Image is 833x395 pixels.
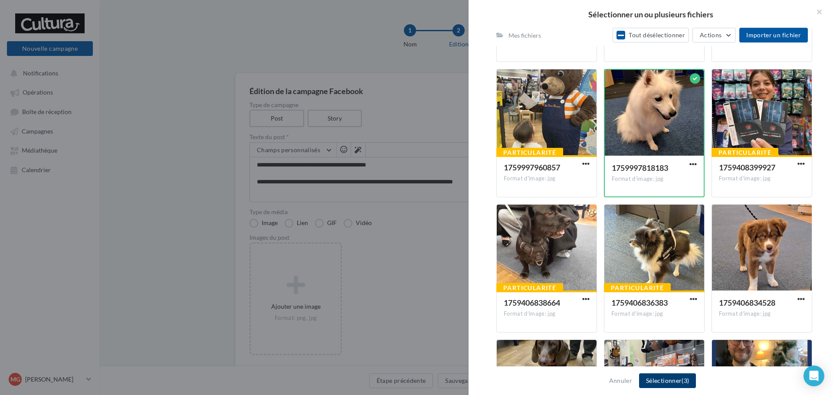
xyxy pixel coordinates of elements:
div: Format d'image: jpg [719,310,805,318]
button: Sélectionner(3) [639,373,696,388]
div: Format d'image: jpg [611,310,697,318]
div: Format d'image: jpg [504,175,590,183]
div: Mes fichiers [508,31,541,40]
span: Actions [700,31,721,39]
span: 1759406838664 [504,298,560,307]
div: Format d'image: jpg [504,310,590,318]
span: 1759997960857 [504,163,560,172]
button: Importer un fichier [739,28,808,42]
span: 1759406834528 [719,298,775,307]
div: Format d'image: jpg [719,175,805,183]
div: Particularité [496,148,563,157]
button: Actions [692,28,736,42]
span: Importer un fichier [746,31,801,39]
div: Particularité [604,283,671,293]
h2: Sélectionner un ou plusieurs fichiers [482,10,819,18]
span: 1759406836383 [611,298,668,307]
span: 1759997818183 [612,163,668,173]
div: Particularité [712,148,778,157]
span: (3) [682,377,689,384]
span: 1759408399927 [719,163,775,172]
div: Format d'image: jpg [612,175,697,183]
div: Open Intercom Messenger [803,366,824,386]
button: Annuler [606,375,636,386]
div: Particularité [496,283,563,293]
button: Tout désélectionner [613,28,689,42]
